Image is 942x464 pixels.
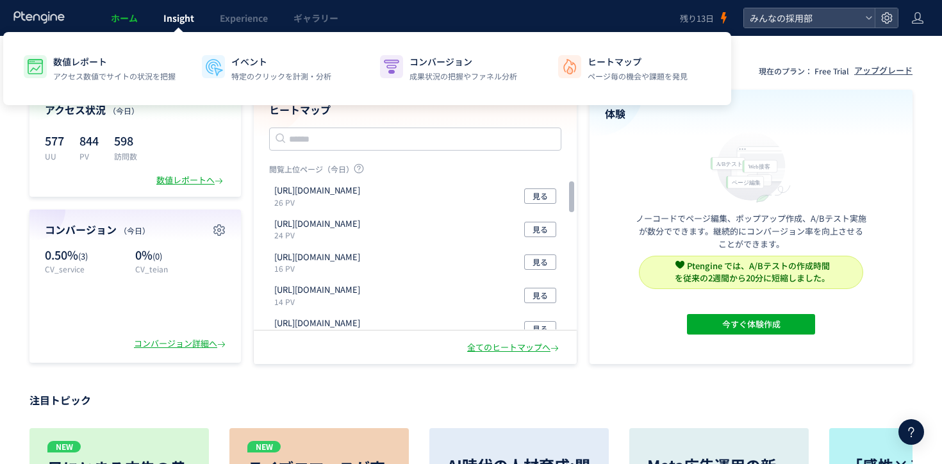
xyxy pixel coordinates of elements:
span: 見る [533,321,548,336]
button: 見る [524,222,556,237]
h4: アクセス状況 [45,103,226,117]
p: アクセス数値でサイトの状況を把握 [53,70,176,82]
div: 全てのヒートマップへ [467,342,561,354]
h4: コンバージョン [45,222,226,237]
p: 0.50% [45,247,129,263]
p: イベント [231,55,331,68]
p: 注目トピック [29,390,913,410]
p: 13 PV [274,329,365,340]
p: 閲覧上位ページ（今日） [269,163,561,179]
h4: 体験 [605,106,897,121]
p: 訪問数 [114,151,137,162]
p: 16 PV [274,263,365,274]
p: 598 [114,130,137,151]
h4: ヒートマップ [269,103,561,117]
div: コンバージョン詳細へ [134,338,228,350]
p: https://neo-career.co.jp/humanresource/knowhow/a-contents-middlecareer-muryokyuzin-230824 [274,218,360,230]
img: svg+xml,%3c [675,260,684,269]
p: 24 PV [274,229,365,240]
span: ギャラリー [293,12,338,24]
p: 数値レポート [53,55,176,68]
p: 特定のクリックを計測・分析 [231,70,331,82]
span: 見る [533,254,548,270]
span: (0) [153,250,162,262]
p: https://neo-career.co.jp/humanresource/kyuzinbox [274,284,360,296]
p: ヒートマップ [588,55,688,68]
p: 現在のプラン： Free Trial [759,65,849,76]
p: 577 [45,130,64,151]
span: 今すぐ体験作成 [722,314,781,335]
span: みんなの採用部 [746,8,860,28]
p: 26 PV [274,197,365,208]
img: home_experience_onbo_jp-C5-EgdA0.svg [704,129,798,204]
p: コンバージョン [409,55,517,68]
button: 見る [524,288,556,303]
p: ノーコードでページ編集、ポップアップ作成、A/Bテスト実施が数分でできます。継続的にコンバージョン率を向上させることができます。 [636,212,866,251]
span: Ptengine では、A/Bテストの作成時間 を従来の2週間から20分に短縮しました。 [675,260,830,284]
span: 見る [533,188,548,204]
span: （今日） [108,105,139,116]
p: PV [79,151,99,162]
span: 見る [533,288,548,303]
span: （今日） [119,225,150,236]
p: https://neo-career.co.jp/humanresource [274,185,360,197]
p: NEW [47,441,81,452]
div: 数値レポートへ [156,174,226,186]
p: NEW [247,441,281,452]
p: 成果状況の把握やファネル分析 [409,70,517,82]
span: (3) [78,250,88,262]
span: 見る [533,222,548,237]
button: 見る [524,254,556,270]
p: CV_teian [135,263,226,274]
p: CV_service [45,263,129,274]
span: Experience [220,12,268,24]
p: 844 [79,130,99,151]
p: ページ毎の機会や課題を発見 [588,70,688,82]
p: https://neo-career.co.jp/humanresource/knowhow/a-contents-middlecareer-about_directrecruiting-200228 [274,317,360,329]
div: アップグレード [854,65,913,77]
p: 14 PV [274,296,365,307]
button: 見る [524,321,556,336]
span: Insight [163,12,194,24]
span: ホーム [111,12,138,24]
p: https://neo-career.co.jp/humanresource/knowhow/a-contents-saiyo-tyutohikaku-190627 [274,251,360,263]
p: UU [45,151,64,162]
button: 見る [524,188,556,204]
p: 0% [135,247,226,263]
span: 残り13日 [680,12,714,24]
button: 今すぐ体験作成 [687,314,815,335]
